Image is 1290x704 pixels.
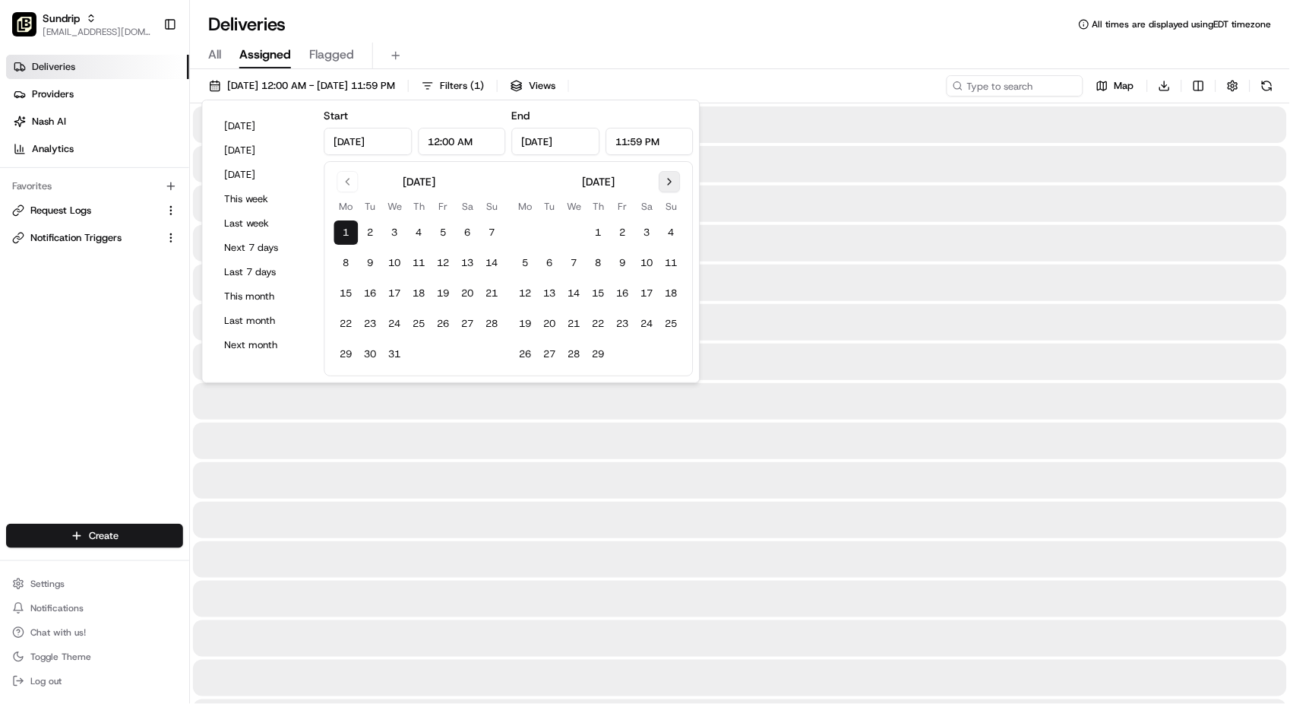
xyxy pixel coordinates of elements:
input: Time [605,128,694,155]
div: Past conversations [15,198,102,210]
button: 4 [659,220,684,245]
img: Brittany Newman [15,221,40,246]
input: Time [418,128,506,155]
th: Thursday [587,198,611,214]
button: 20 [538,312,562,336]
button: 27 [456,312,480,336]
input: Date [512,128,600,155]
a: Notification Triggers [12,231,159,245]
a: Request Logs [12,204,159,217]
button: Request Logs [6,198,183,223]
span: Assigned [239,46,291,64]
span: API Documentation [144,340,244,355]
a: 📗Knowledge Base [9,334,122,361]
th: Friday [611,198,635,214]
span: Request Logs [30,204,91,217]
button: 20 [456,281,480,306]
button: 14 [480,251,504,275]
button: 15 [587,281,611,306]
img: 9188753566659_6852d8bf1fb38e338040_72.png [32,145,59,173]
button: 27 [538,342,562,366]
button: 26 [432,312,456,336]
button: 12 [432,251,456,275]
span: [PERSON_NAME] [47,236,123,248]
button: Chat with us! [6,622,183,643]
span: [DATE] [134,277,166,289]
button: Views [504,75,562,97]
button: 5 [514,251,538,275]
input: Type to search [947,75,1083,97]
button: This week [218,189,309,210]
a: Providers [6,82,189,106]
button: 7 [562,251,587,275]
button: SundripSundrip[EMAIL_ADDRESS][DOMAIN_NAME] [6,6,157,43]
button: 7 [480,220,504,245]
button: Create [6,524,183,548]
button: 1 [587,220,611,245]
button: 8 [587,251,611,275]
button: 9 [611,251,635,275]
button: 23 [359,312,383,336]
button: Notification Triggers [6,226,183,250]
button: 13 [538,281,562,306]
button: 12 [514,281,538,306]
button: 19 [432,281,456,306]
button: 22 [587,312,611,336]
span: Log out [30,675,62,687]
button: [DATE] [218,140,309,161]
button: 21 [480,281,504,306]
h1: Deliveries [208,12,286,36]
th: Wednesday [562,198,587,214]
span: Toggle Theme [30,651,91,663]
button: 28 [562,342,587,366]
button: 9 [359,251,383,275]
button: 2 [611,220,635,245]
button: 1 [334,220,359,245]
span: [PERSON_NAME] [47,277,123,289]
button: 15 [334,281,359,306]
span: Knowledge Base [30,340,116,355]
button: Last month [218,310,309,331]
button: Map [1089,75,1141,97]
span: All [208,46,221,64]
img: Nash [15,15,46,46]
button: Notifications [6,598,183,619]
button: 26 [514,342,538,366]
a: Deliveries [6,55,189,79]
img: 1736555255976-a54dd68f-1ca7-489b-9aae-adbdc363a1c4 [30,236,43,249]
div: 📗 [15,341,27,354]
button: [DATE] 12:00 AM - [DATE] 11:59 PM [202,75,402,97]
button: 25 [407,312,432,336]
button: 30 [359,342,383,366]
button: 3 [635,220,659,245]
img: 1736555255976-a54dd68f-1ca7-489b-9aae-adbdc363a1c4 [15,145,43,173]
label: End [512,109,530,122]
button: [EMAIL_ADDRESS][DOMAIN_NAME] [43,26,151,38]
button: 17 [383,281,407,306]
button: 29 [587,342,611,366]
button: 2 [359,220,383,245]
button: 22 [334,312,359,336]
th: Sunday [480,198,504,214]
span: Notifications [30,602,84,614]
button: 25 [659,312,684,336]
div: [DATE] [403,174,435,189]
span: [DATE] 12:00 AM - [DATE] 11:59 PM [227,79,395,93]
span: [DATE] [134,236,166,248]
button: 6 [456,220,480,245]
button: 14 [562,281,587,306]
label: Start [324,109,349,122]
button: Refresh [1257,75,1278,97]
span: Sundrip [43,11,80,26]
span: Notification Triggers [30,231,122,245]
button: 28 [480,312,504,336]
button: 31 [383,342,407,366]
button: Last week [218,213,309,234]
th: Monday [514,198,538,214]
span: Chat with us! [30,626,86,639]
span: Nash AI [32,115,66,128]
span: Filters [440,79,484,93]
img: 1736555255976-a54dd68f-1ca7-489b-9aae-adbdc363a1c4 [30,277,43,290]
th: Saturday [456,198,480,214]
button: Go to next month [659,171,681,192]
